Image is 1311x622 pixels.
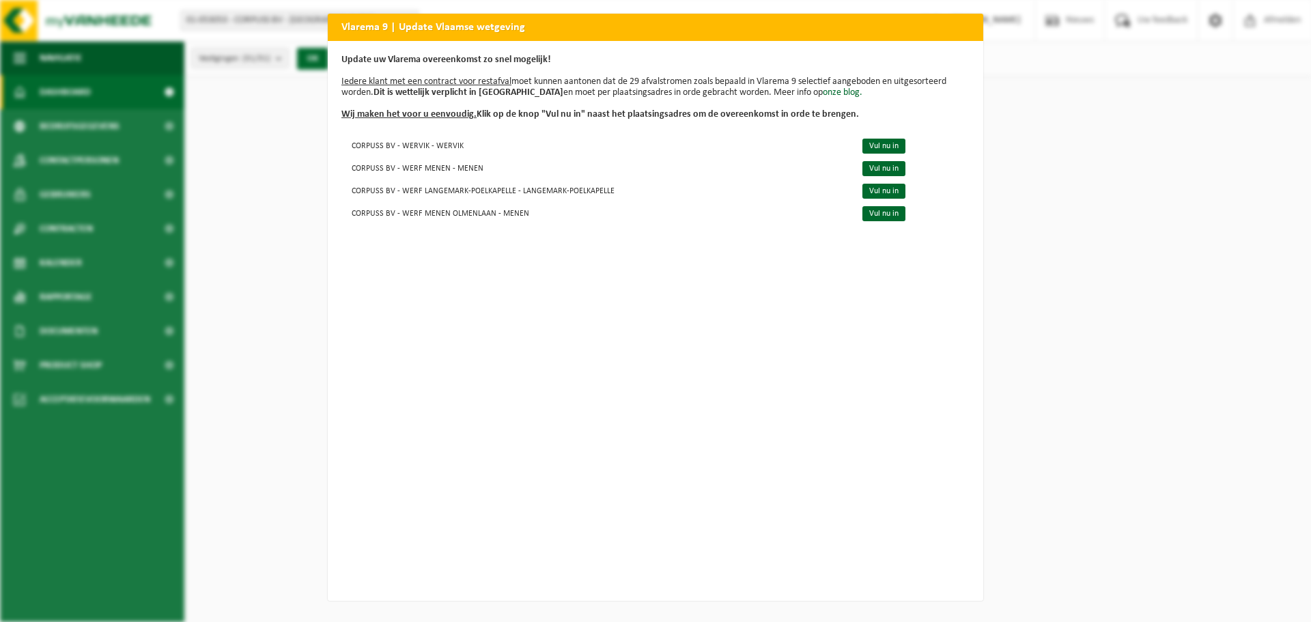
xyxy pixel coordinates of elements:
[823,87,862,98] a: onze blog.
[373,87,563,98] b: Dit is wettelijk verplicht in [GEOGRAPHIC_DATA]
[341,201,851,224] td: CORPUSS BV - WERF MENEN OLMENLAAN - MENEN
[341,55,970,120] p: moet kunnen aantonen dat de 29 afvalstromen zoals bepaald in Vlarema 9 selectief aangeboden en ui...
[862,206,905,221] a: Vul nu in
[862,139,905,154] a: Vul nu in
[341,179,851,201] td: CORPUSS BV - WERF LANGEMARK-POELKAPELLE - LANGEMARK-POELKAPELLE
[862,161,905,176] a: Vul nu in
[341,109,477,119] u: Wij maken het voor u eenvoudig.
[862,184,905,199] a: Vul nu in
[328,14,983,40] h2: Vlarema 9 | Update Vlaamse wetgeving
[341,109,859,119] b: Klik op de knop "Vul nu in" naast het plaatsingsadres om de overeenkomst in orde te brengen.
[341,55,551,65] b: Update uw Vlarema overeenkomst zo snel mogelijk!
[341,134,851,156] td: CORPUSS BV - WERVIK - WERVIK
[341,156,851,179] td: CORPUSS BV - WERF MENEN - MENEN
[341,76,511,87] u: Iedere klant met een contract voor restafval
